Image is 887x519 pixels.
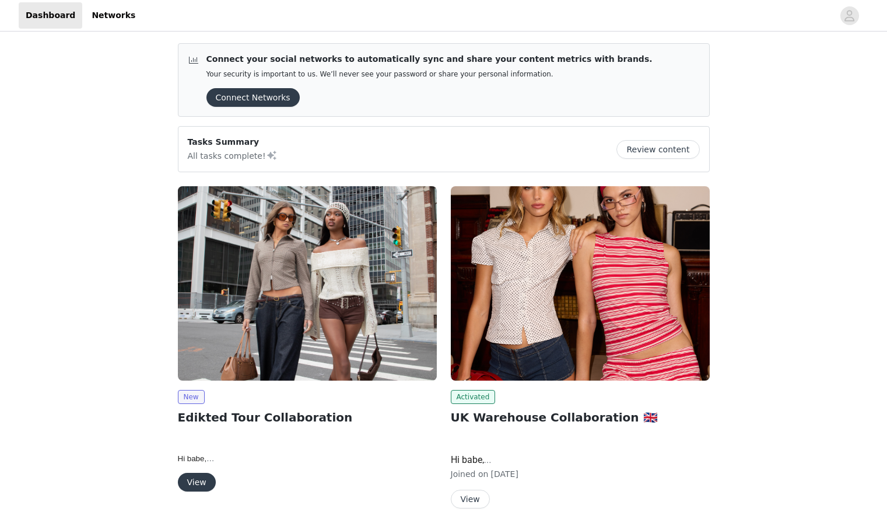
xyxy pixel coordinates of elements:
[178,186,437,381] img: Edikted UK
[491,469,518,479] span: [DATE]
[188,148,278,162] p: All tasks complete!
[451,390,496,404] span: Activated
[844,6,855,25] div: avatar
[188,136,278,148] p: Tasks Summary
[206,53,653,65] p: Connect your social networks to automatically sync and share your content metrics with brands.
[178,478,216,487] a: View
[451,490,490,508] button: View
[206,70,653,79] p: Your security is important to us. We’ll never see your password or share your personal information.
[85,2,142,29] a: Networks
[206,88,300,107] button: Connect Networks
[616,140,699,159] button: Review content
[451,409,710,426] h2: UK Warehouse Collaboration 🇬🇧
[451,495,490,504] a: View
[451,186,710,381] img: Edikted
[178,390,205,404] span: New
[178,454,215,463] span: Hi babe,
[19,2,82,29] a: Dashboard
[451,469,489,479] span: Joined on
[178,473,216,492] button: View
[178,409,437,426] h2: Edikted Tour Collaboration
[451,454,492,465] span: Hi babe,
